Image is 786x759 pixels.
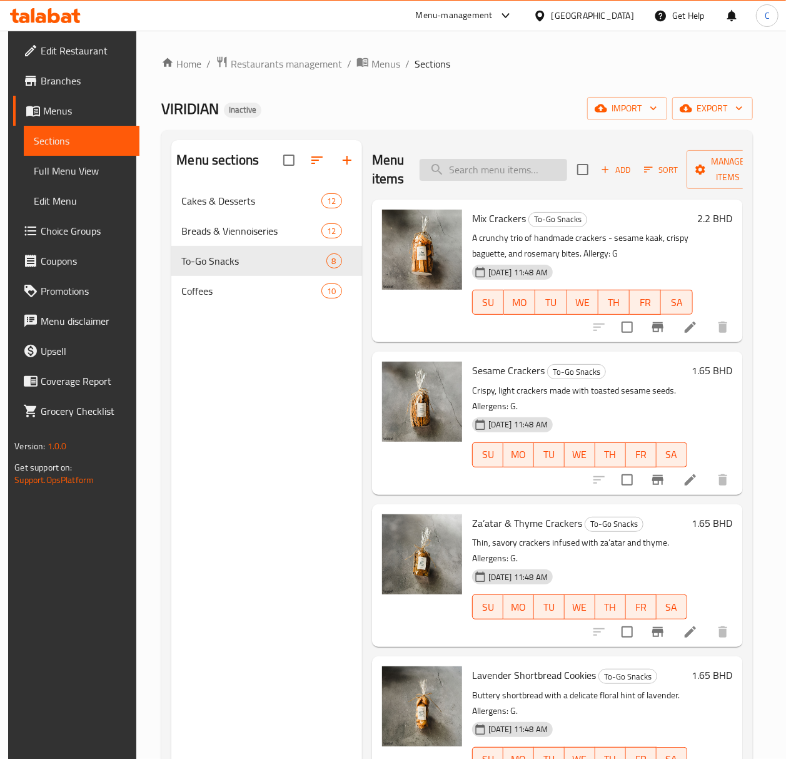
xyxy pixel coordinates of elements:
[614,467,640,493] span: Select to update
[503,442,534,467] button: MO
[565,594,595,619] button: WE
[596,160,636,180] span: Add item
[666,293,687,312] span: SA
[472,535,687,566] p: Thin, savory crackers infused with za’atar and thyme. Allergens: G.
[332,145,362,175] button: Add section
[683,320,698,335] a: Edit menu item
[483,419,553,430] span: [DATE] 11:48 AM
[13,396,139,426] a: Grocery Checklist
[13,306,139,336] a: Menu disclaimer
[420,159,567,181] input: search
[176,151,259,170] h2: Menu sections
[614,314,640,340] span: Select to update
[683,624,698,639] a: Edit menu item
[572,293,593,312] span: WE
[708,465,738,495] button: delete
[599,670,657,684] span: To-Go Snacks
[547,364,606,379] div: To-Go Snacks
[643,617,673,647] button: Branch-specific-item
[322,285,341,297] span: 10
[13,366,139,396] a: Coverage Report
[171,246,361,276] div: To-Go Snacks8
[41,404,129,419] span: Grocery Checklist
[657,442,687,467] button: SA
[24,156,139,186] a: Full Menu View
[161,56,752,72] nav: breadcrumb
[698,210,733,227] h6: 2.2 BHD
[416,8,493,23] div: Menu-management
[161,56,201,71] a: Home
[595,442,626,467] button: TH
[478,446,498,464] span: SU
[382,514,462,594] img: Za’atar & Thyme Crackers
[661,290,692,315] button: SA
[682,101,743,116] span: export
[382,362,462,442] img: Sesame Crackers
[662,446,682,464] span: SA
[614,619,640,645] span: Select to update
[478,598,498,616] span: SU
[14,438,45,454] span: Version:
[585,517,643,531] span: To-Go Snacks
[630,290,661,315] button: FR
[43,103,129,118] span: Menus
[626,594,657,619] button: FR
[692,666,733,684] h6: 1.65 BHD
[161,94,219,123] span: VIRIDIAN
[570,156,596,183] span: Select section
[171,181,361,311] nav: Menu sections
[692,362,733,379] h6: 1.65 BHD
[657,594,687,619] button: SA
[181,253,326,268] span: To-Go Snacks
[171,216,361,246] div: Breads & Viennoiseries12
[472,442,503,467] button: SU
[322,195,341,207] span: 12
[327,255,341,267] span: 8
[321,223,341,238] div: items
[181,283,321,298] span: Coffees
[483,267,553,278] span: [DATE] 11:48 AM
[552,9,634,23] div: [GEOGRAPHIC_DATA]
[534,594,565,619] button: TU
[765,9,770,23] span: C
[171,276,361,306] div: Coffees10
[567,290,598,315] button: WE
[528,212,587,227] div: To-Go Snacks
[347,56,351,71] li: /
[595,594,626,619] button: TH
[41,374,129,389] span: Coverage Report
[708,617,738,647] button: delete
[321,193,341,208] div: items
[13,246,139,276] a: Coupons
[692,514,733,532] h6: 1.65 BHD
[171,186,361,216] div: Cakes & Desserts12
[600,446,621,464] span: TH
[539,598,560,616] span: TU
[472,209,526,228] span: Mix Crackers
[206,56,211,71] li: /
[382,210,462,290] img: Mix Crackers
[415,56,450,71] span: Sections
[356,56,400,72] a: Menus
[24,186,139,216] a: Edit Menu
[626,442,657,467] button: FR
[14,472,94,488] a: Support.OpsPlatform
[231,56,342,71] span: Restaurants management
[34,133,129,148] span: Sections
[548,365,605,379] span: To-Go Snacks
[13,216,139,246] a: Choice Groups
[503,594,534,619] button: MO
[224,103,261,118] div: Inactive
[529,212,587,227] span: To-Go Snacks
[478,293,499,312] span: SU
[326,253,342,268] div: items
[683,472,698,487] a: Edit menu item
[597,101,657,116] span: import
[641,160,682,180] button: Sort
[371,56,400,71] span: Menus
[382,666,462,746] img: Lavender Shortbread Cookies
[570,598,590,616] span: WE
[372,151,405,188] h2: Menu items
[13,336,139,366] a: Upsell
